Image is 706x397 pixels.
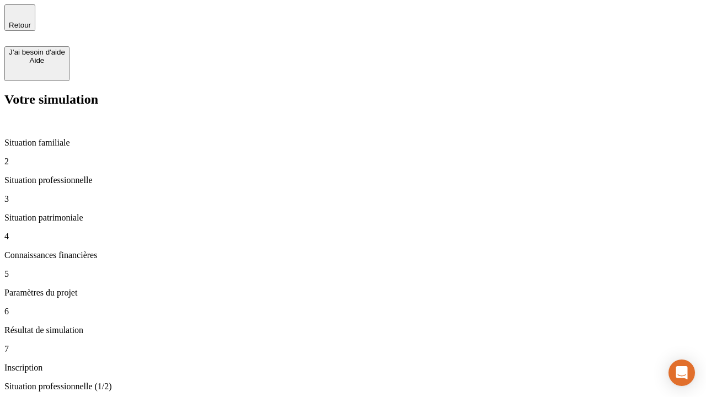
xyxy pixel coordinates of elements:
button: Retour [4,4,35,31]
p: 3 [4,194,702,204]
p: 4 [4,232,702,242]
p: Situation familiale [4,138,702,148]
div: Open Intercom Messenger [668,360,695,386]
div: Aide [9,56,65,65]
p: Situation professionnelle [4,175,702,185]
p: Inscription [4,363,702,373]
p: Situation patrimoniale [4,213,702,223]
p: Paramètres du projet [4,288,702,298]
p: 5 [4,269,702,279]
p: 7 [4,344,702,354]
p: 2 [4,157,702,167]
p: Résultat de simulation [4,325,702,335]
p: 6 [4,307,702,316]
div: J’ai besoin d'aide [9,48,65,56]
button: J’ai besoin d'aideAide [4,46,69,81]
h2: Votre simulation [4,92,702,107]
span: Retour [9,21,31,29]
p: Connaissances financières [4,250,702,260]
p: Situation professionnelle (1/2) [4,382,702,391]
